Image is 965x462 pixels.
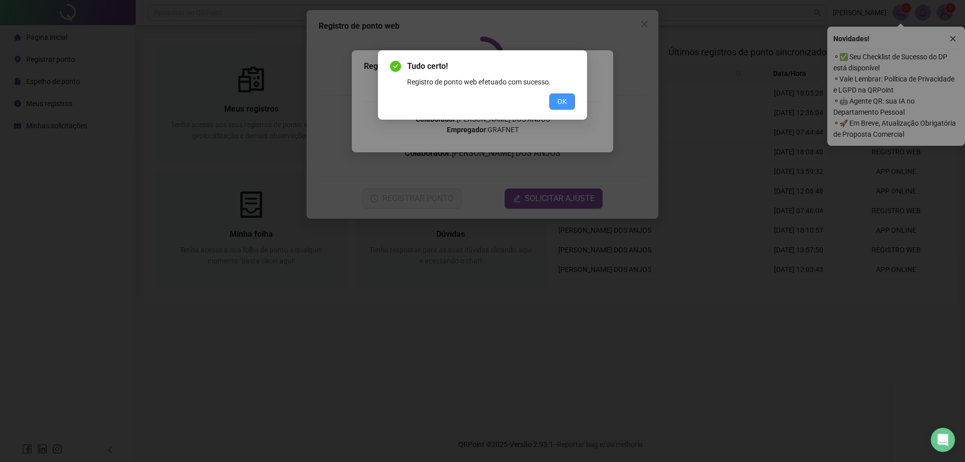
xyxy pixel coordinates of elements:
button: OK [549,94,575,110]
span: OK [557,96,567,107]
span: Tudo certo! [407,60,575,72]
span: check-circle [390,61,401,72]
div: Open Intercom Messenger [931,428,955,452]
div: Registro de ponto web efetuado com sucesso. [407,76,575,87]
